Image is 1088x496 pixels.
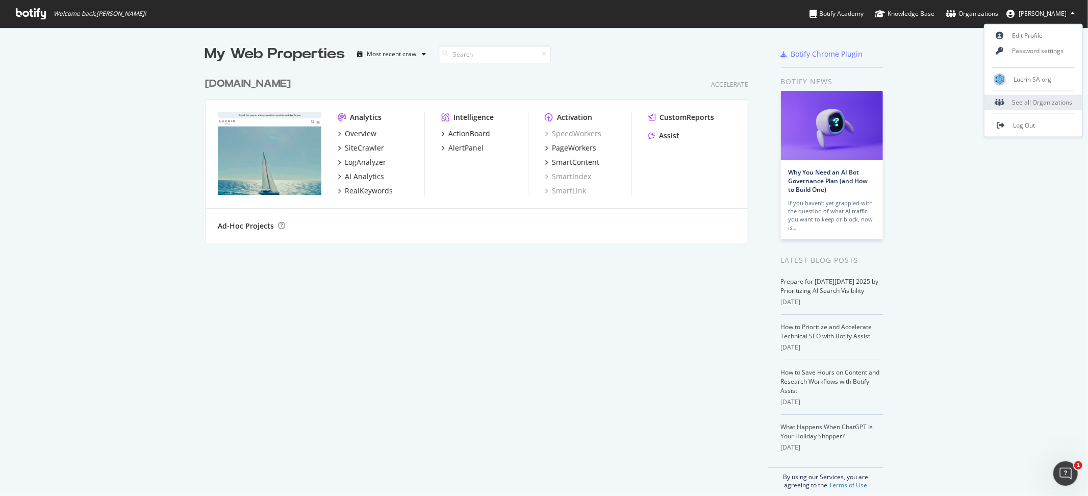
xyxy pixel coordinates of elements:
a: [DOMAIN_NAME] [205,77,295,91]
div: Botify Academy [809,9,864,19]
div: [DATE] [781,398,883,407]
div: Overview [345,129,376,139]
a: What Happens When ChatGPT Is Your Holiday Shopper? [781,423,873,440]
div: Latest Blog Posts [781,255,883,266]
a: Why You Need an AI Bot Governance Plan (and How to Build One) [789,168,868,194]
div: Organizations [946,9,998,19]
div: [DATE] [781,297,883,307]
div: SmartContent [552,157,599,167]
a: How to Save Hours on Content and Research Workflows with Botify Assist [781,368,880,395]
a: Edit Profile [984,28,1082,43]
div: Knowledge Base [875,9,934,19]
div: PageWorkers [552,143,596,153]
a: SpeedWorkers [545,129,601,139]
div: AI Analytics [345,171,384,182]
a: Assist [648,131,679,141]
a: Botify Chrome Plugin [781,49,863,59]
a: Prepare for [DATE][DATE] 2025 by Prioritizing AI Search Visibility [781,277,879,295]
span: Alexandre Di Mascio [1019,9,1067,18]
div: Intelligence [453,112,494,122]
div: ActionBoard [448,129,490,139]
div: My Web Properties [205,44,345,64]
a: AI Analytics [338,171,384,182]
a: Overview [338,129,376,139]
span: Log Out [1013,121,1035,130]
div: If you haven’t yet grappled with the question of what AI traffic you want to keep or block, now is… [789,199,875,232]
a: ActionBoard [441,129,490,139]
div: SiteCrawler [345,143,384,153]
iframe: Intercom live chat [1053,461,1078,486]
a: SmartIndex [545,171,591,182]
div: grid [205,64,756,243]
a: Password settings [984,43,1082,59]
input: Search [439,45,551,63]
div: Botify news [781,76,883,87]
button: [PERSON_NAME] [998,6,1083,22]
div: Botify Chrome Plugin [791,49,863,59]
a: SmartLink [545,186,586,196]
a: How to Prioritize and Accelerate Technical SEO with Botify Assist [781,323,872,340]
span: Lucrin SA org [1014,75,1051,84]
div: Assist [659,131,679,141]
img: Lucrin SA org [994,73,1006,86]
img: Why You Need an AI Bot Governance Plan (and How to Build One) [781,91,883,160]
a: RealKeywords [338,186,393,196]
span: Welcome back, [PERSON_NAME] ! [54,10,146,18]
a: Log Out [984,118,1082,133]
img: lucrin.com [218,112,321,195]
div: LogAnalyzer [345,157,386,167]
a: CustomReports [648,112,714,122]
a: AlertPanel [441,143,484,153]
a: SmartContent [545,157,599,167]
div: Most recent crawl [367,51,418,57]
div: AlertPanel [448,143,484,153]
div: [DOMAIN_NAME] [205,77,291,91]
button: Most recent crawl [353,46,431,62]
div: Analytics [350,112,382,122]
a: LogAnalyzer [338,157,386,167]
div: RealKeywords [345,186,393,196]
div: By using our Services, you are agreeing to the [768,467,883,489]
div: Activation [557,112,592,122]
div: [DATE] [781,443,883,452]
div: See all Organizations [984,95,1082,110]
a: PageWorkers [545,143,596,153]
a: Terms of Use [829,481,867,489]
a: SiteCrawler [338,143,384,153]
span: 1 [1074,461,1082,469]
div: Accelerate [711,80,748,89]
div: Ad-Hoc Projects [218,221,274,231]
div: CustomReports [660,112,714,122]
div: [DATE] [781,343,883,352]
